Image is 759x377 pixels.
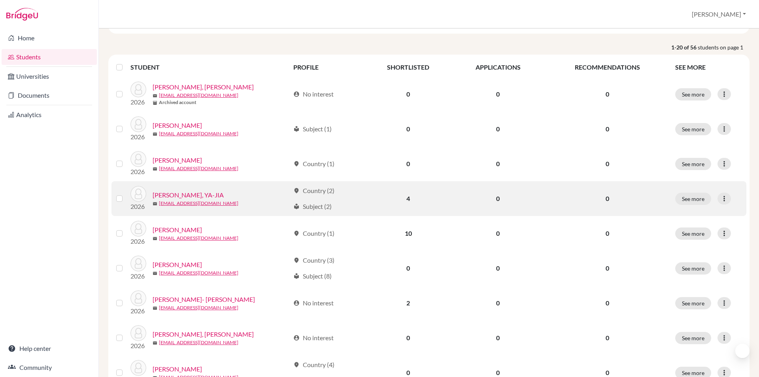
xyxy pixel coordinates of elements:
a: [PERSON_NAME], YA-JIA [153,190,224,200]
td: 0 [452,251,544,286]
img: CHANG, SHAN-HUNG [130,151,146,167]
div: Subject (8) [293,271,332,281]
th: PROFILE [289,58,364,77]
img: CHEN, SZU-JUI [130,360,146,376]
div: No interest [293,298,334,308]
a: [PERSON_NAME] [153,155,202,165]
img: CHANG, YA-JIA [130,186,146,202]
img: CHEN, HSUAN-YU [130,256,146,271]
p: 2026 [130,202,146,211]
a: [EMAIL_ADDRESS][DOMAIN_NAME] [159,92,238,99]
th: RECOMMENDATIONS [544,58,670,77]
a: [PERSON_NAME] [153,225,202,235]
div: No interest [293,89,334,99]
a: Analytics [2,107,97,123]
a: Home [2,30,97,46]
p: 2026 [130,132,146,142]
a: Help center [2,341,97,356]
td: 0 [364,251,452,286]
button: See more [675,158,711,170]
th: APPLICATIONS [452,58,544,77]
button: See more [675,88,711,100]
button: See more [675,123,711,135]
th: SEE MORE [670,58,746,77]
span: local_library [293,203,300,210]
div: No interest [293,333,334,343]
td: 0 [364,112,452,146]
p: 0 [549,298,666,308]
p: 2026 [130,341,146,350]
span: inventory_2 [153,100,157,105]
a: [EMAIL_ADDRESS][DOMAIN_NAME] [159,235,238,242]
img: Bridge-U [6,8,38,21]
p: 0 [549,194,666,203]
div: Country (1) [293,229,334,238]
span: local_library [293,273,300,279]
span: mail [153,132,157,136]
a: [EMAIL_ADDRESS][DOMAIN_NAME] [159,304,238,311]
td: 0 [364,320,452,355]
p: 0 [549,124,666,134]
p: 2026 [130,306,146,316]
span: account_circle [293,91,300,97]
button: [PERSON_NAME] [688,7,750,22]
p: 2026 [130,271,146,281]
span: location_on [293,188,300,194]
a: [EMAIL_ADDRESS][DOMAIN_NAME] [159,165,238,172]
th: STUDENT [130,58,289,77]
span: mail [153,341,157,345]
a: [PERSON_NAME] [153,121,202,130]
a: [EMAIL_ADDRESS][DOMAIN_NAME] [159,200,238,207]
a: [PERSON_NAME], [PERSON_NAME] [153,82,254,92]
div: Subject (2) [293,202,332,211]
a: Universities [2,68,97,84]
a: [PERSON_NAME]- [PERSON_NAME] [153,295,255,304]
div: Country (2) [293,186,334,195]
a: [PERSON_NAME] [153,364,202,374]
td: 0 [452,320,544,355]
span: location_on [293,257,300,263]
span: location_on [293,161,300,167]
span: location_on [293,230,300,237]
th: SHORTLISTED [364,58,452,77]
button: See more [675,227,711,240]
td: 0 [452,286,544,320]
b: Archived account [159,99,196,106]
span: students on page 1 [698,43,750,51]
span: mail [153,93,157,98]
img: CHANG, CHEN-YU [130,81,146,97]
span: mail [153,306,157,311]
a: Documents [2,87,97,103]
p: 2026 [130,167,146,176]
td: 10 [364,216,452,251]
button: See more [675,262,711,275]
p: 0 [549,333,666,343]
img: CHEN, LI- HENG [130,290,146,306]
img: CHANG, YU-WEI [130,221,146,237]
div: Subject (1) [293,124,332,134]
strong: 1-20 of 56 [671,43,698,51]
td: 0 [452,216,544,251]
span: location_on [293,362,300,368]
div: Country (4) [293,360,334,369]
a: [EMAIL_ADDRESS][DOMAIN_NAME] [159,269,238,277]
td: 0 [452,181,544,216]
a: [PERSON_NAME] [153,260,202,269]
a: [EMAIL_ADDRESS][DOMAIN_NAME] [159,339,238,346]
td: 2 [364,286,452,320]
span: mail [153,167,157,171]
span: account_circle [293,335,300,341]
span: mail [153,236,157,241]
img: CHANG, HAO-MIN [130,116,146,132]
button: See more [675,332,711,344]
p: 2026 [130,97,146,107]
button: See more [675,193,711,205]
p: 0 [549,89,666,99]
td: 0 [452,146,544,181]
a: Students [2,49,97,65]
button: See more [675,297,711,309]
div: Country (3) [293,256,334,265]
p: 0 [549,229,666,238]
span: local_library [293,126,300,132]
a: Community [2,360,97,375]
